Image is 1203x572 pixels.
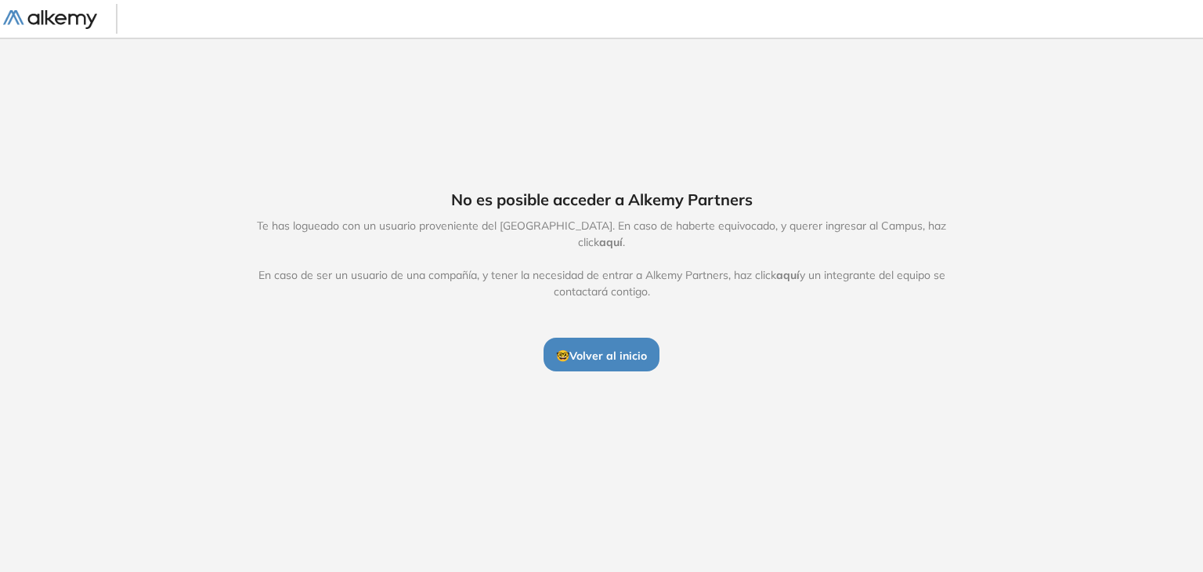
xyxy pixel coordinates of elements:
[599,235,623,249] span: aquí
[240,218,963,300] span: Te has logueado con un usuario proveniente del [GEOGRAPHIC_DATA]. En caso de haberte equivocado, ...
[544,338,659,371] button: 🤓Volver al inicio
[451,188,753,212] span: No es posible acceder a Alkemy Partners
[3,10,97,30] img: Logo
[556,349,647,363] span: 🤓 Volver al inicio
[922,391,1203,572] iframe: Chat Widget
[776,268,800,282] span: aquí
